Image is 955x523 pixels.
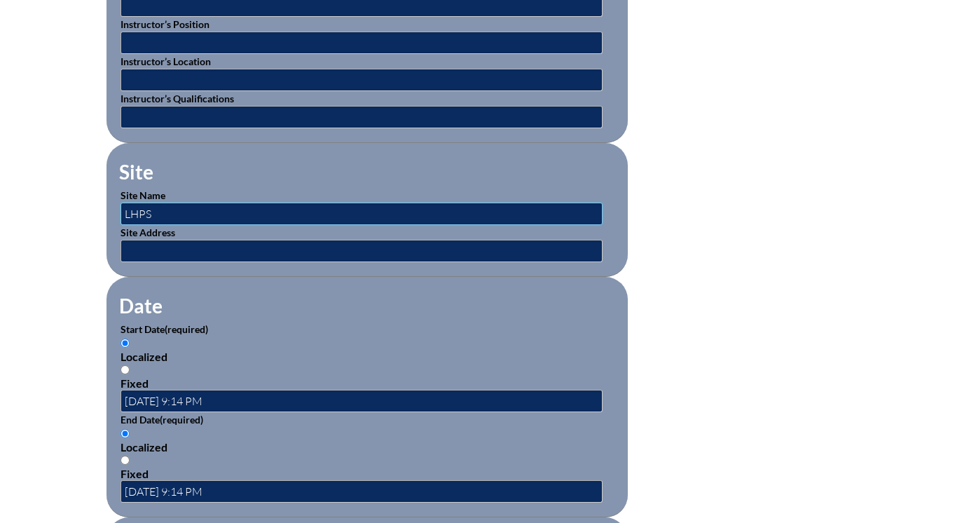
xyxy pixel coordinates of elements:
[121,55,211,67] label: Instructor’s Location
[121,189,165,201] label: Site Name
[121,440,614,454] div: Localized
[118,294,164,318] legend: Date
[160,414,203,426] span: (required)
[121,456,130,465] input: Fixed
[121,323,208,335] label: Start Date
[121,226,175,238] label: Site Address
[121,429,130,438] input: Localized
[121,365,130,374] input: Fixed
[121,350,614,363] div: Localized
[121,339,130,348] input: Localized
[121,414,203,426] label: End Date
[121,376,614,390] div: Fixed
[165,323,208,335] span: (required)
[121,18,209,30] label: Instructor’s Position
[121,93,234,104] label: Instructor’s Qualifications
[121,467,614,480] div: Fixed
[118,160,155,184] legend: Site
